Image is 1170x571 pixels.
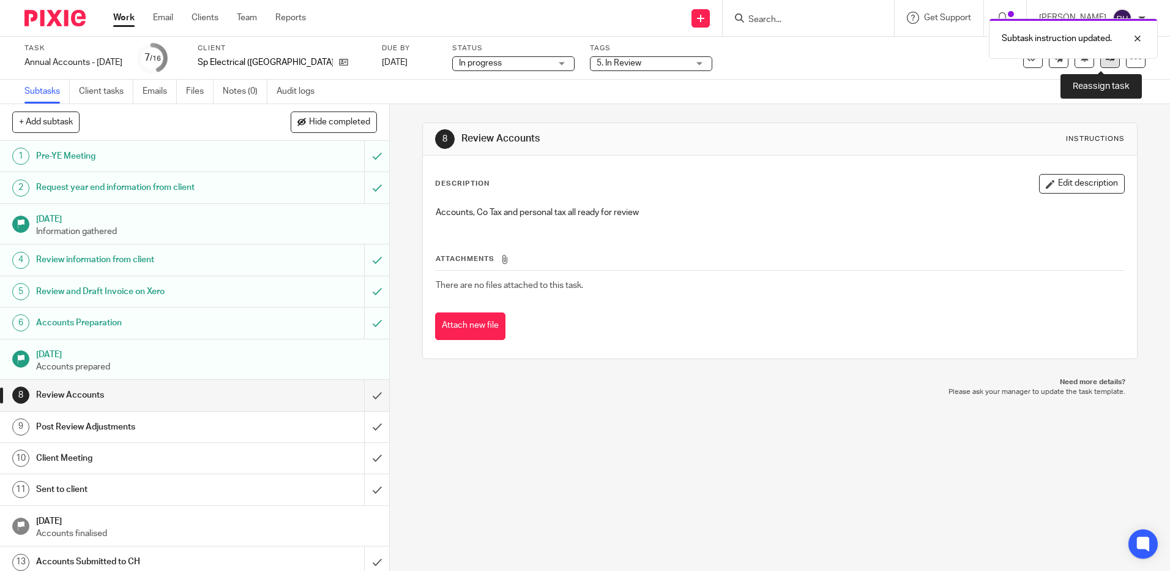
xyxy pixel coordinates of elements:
[36,449,247,467] h1: Client Meeting
[192,12,218,24] a: Clients
[198,56,333,69] p: Sp Electrical ([GEOGRAPHIC_DATA]) Ltd
[113,12,135,24] a: Work
[12,283,29,300] div: 5
[24,56,122,69] div: Annual Accounts - [DATE]
[36,480,247,499] h1: Sent to client
[309,118,370,127] span: Hide completed
[436,255,494,262] span: Attachments
[198,43,367,53] label: Client
[36,418,247,436] h1: Post Review Adjustments
[36,346,378,361] h1: [DATE]
[36,147,247,165] h1: Pre-YE Meeting
[12,252,29,269] div: 4
[436,206,1123,219] p: Accounts, Co Tax and personal tax all ready for review
[36,512,378,528] h1: [DATE]
[434,387,1125,397] p: Please ask your manager to update the task template.
[1039,174,1125,194] button: Edit description
[144,51,161,65] div: 7
[36,314,247,332] h1: Accounts Preparation
[12,112,80,132] button: + Add subtask
[12,418,29,436] div: 9
[24,80,70,104] a: Subtasks
[36,225,378,238] p: Information gathered
[12,387,29,404] div: 8
[1002,32,1112,45] p: Subtask instruction updated.
[186,80,214,104] a: Files
[143,80,177,104] a: Emails
[223,80,267,104] a: Notes (0)
[36,528,378,540] p: Accounts finalised
[36,210,378,225] h1: [DATE]
[382,43,437,53] label: Due by
[24,10,86,26] img: Pixie
[36,361,378,373] p: Accounts prepared
[435,312,505,340] button: Attach new file
[434,377,1125,387] p: Need more details?
[12,481,29,498] div: 11
[150,55,161,62] small: /16
[277,80,324,104] a: Audit logs
[36,553,247,571] h1: Accounts Submitted to CH
[435,129,455,149] div: 8
[12,148,29,165] div: 1
[12,180,29,197] div: 2
[291,112,377,132] button: Hide completed
[12,450,29,467] div: 10
[435,179,490,189] p: Description
[436,281,583,290] span: There are no files attached to this task.
[79,80,133,104] a: Client tasks
[1112,9,1132,28] img: svg%3E
[12,554,29,571] div: 13
[36,251,247,269] h1: Review information from client
[237,12,257,24] a: Team
[459,59,502,67] span: In progress
[275,12,306,24] a: Reports
[12,314,29,331] div: 6
[24,43,122,53] label: Task
[36,282,247,301] h1: Review and Draft Invoice on Xero
[1066,134,1125,144] div: Instructions
[461,132,806,145] h1: Review Accounts
[36,386,247,404] h1: Review Accounts
[36,178,247,197] h1: Request year end information from client
[452,43,575,53] label: Status
[24,56,122,69] div: Annual Accounts - January 2025
[597,59,641,67] span: 5. In Review
[382,58,408,67] span: [DATE]
[153,12,173,24] a: Email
